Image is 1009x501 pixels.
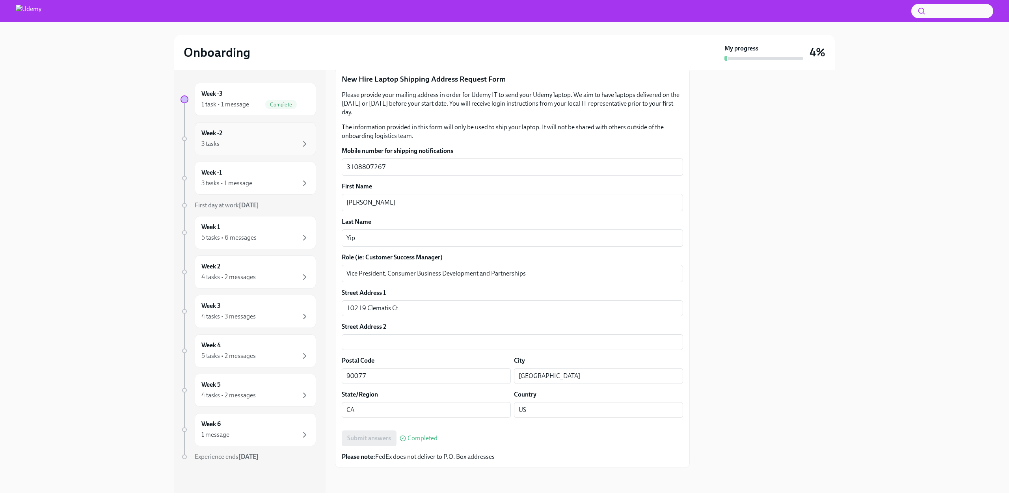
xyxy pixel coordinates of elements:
h6: Week 2 [201,262,220,271]
h6: Week -2 [201,129,222,138]
p: The information provided in this form will only be used to ship your laptop. It will not be share... [342,123,683,140]
p: New Hire Laptop Shipping Address Request Form [342,74,683,84]
textarea: 3108807267 [346,162,678,172]
p: FedEx does not deliver to P.O. Box addresses [342,453,683,461]
textarea: Vice President, Consumer Business Development and Partnerships [346,269,678,278]
label: Last Name [342,218,683,226]
h6: Week 6 [201,420,221,428]
div: 3 tasks • 1 message [201,179,252,188]
label: City [514,356,525,365]
a: Week -31 task • 1 messageComplete [181,83,316,116]
h3: 4% [810,45,825,60]
label: Street Address 2 [342,322,386,331]
div: 1 message [201,430,229,439]
span: First day at work [195,201,259,209]
a: First day at work[DATE] [181,201,316,210]
a: Week 45 tasks • 2 messages [181,334,316,367]
div: 4 tasks • 2 messages [201,391,256,400]
strong: Please note: [342,453,375,460]
strong: [DATE] [238,453,259,460]
label: Mobile number for shipping notifications [342,147,683,155]
a: Week 54 tasks • 2 messages [181,374,316,407]
strong: My progress [724,44,758,53]
a: Week 15 tasks • 6 messages [181,216,316,249]
div: 1 task • 1 message [201,100,249,109]
label: Street Address 1 [342,289,386,297]
textarea: [PERSON_NAME] [346,198,678,207]
h2: Onboarding [184,45,250,60]
div: 4 tasks • 2 messages [201,273,256,281]
a: Week 24 tasks • 2 messages [181,255,316,289]
div: 5 tasks • 2 messages [201,352,256,360]
span: Complete [265,102,297,108]
label: First Name [342,182,683,191]
span: Experience ends [195,453,259,460]
a: Week -13 tasks • 1 message [181,162,316,195]
h6: Week 4 [201,341,221,350]
label: Role (ie: Customer Success Manager) [342,253,683,262]
h6: Week -3 [201,89,223,98]
h6: Week 5 [201,380,221,389]
img: Udemy [16,5,41,17]
strong: [DATE] [239,201,259,209]
div: 4 tasks • 3 messages [201,312,256,321]
h6: Week 3 [201,302,221,310]
div: 3 tasks [201,140,220,148]
label: Country [514,390,536,399]
h6: Week 1 [201,223,220,231]
span: Completed [408,435,437,441]
label: Postal Code [342,356,374,365]
a: Week -23 tasks [181,122,316,155]
p: Please provide your mailing address in order for Udemy IT to send your Udemy laptop. We aim to ha... [342,91,683,117]
textarea: Yip [346,233,678,243]
a: Week 34 tasks • 3 messages [181,295,316,328]
h6: Week -1 [201,168,222,177]
label: State/Region [342,390,378,399]
a: Week 61 message [181,413,316,446]
div: 5 tasks • 6 messages [201,233,257,242]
